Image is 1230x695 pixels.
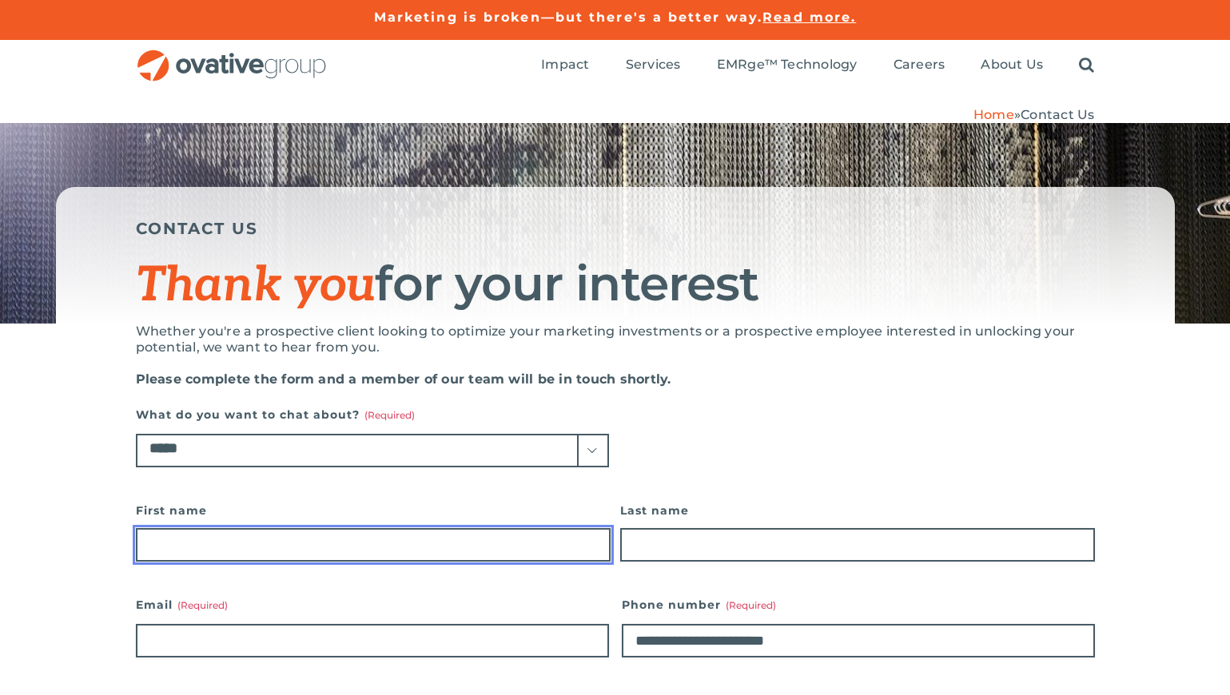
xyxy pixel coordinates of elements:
a: About Us [981,57,1043,74]
p: Whether you're a prospective client looking to optimize your marketing investments or a prospecti... [136,324,1095,355]
a: Search [1079,57,1094,74]
a: Home [973,107,1014,122]
span: » [973,107,1095,122]
a: Impact [541,57,589,74]
span: Thank you [136,257,376,315]
span: (Required) [726,599,776,611]
h5: CONTACT US [136,219,1095,238]
label: Last name [620,499,1095,522]
nav: Menu [541,40,1094,91]
span: Services [626,57,681,73]
a: Marketing is broken—but there's a better way. [374,10,763,25]
label: What do you want to chat about? [136,403,609,426]
span: Contact Us [1021,107,1094,122]
label: First name [136,499,611,522]
label: Email [136,594,609,616]
h1: for your interest [136,258,1095,312]
span: EMRge™ Technology [717,57,858,73]
a: Careers [894,57,945,74]
a: OG_Full_horizontal_RGB [136,48,328,63]
label: Phone number [622,594,1095,616]
span: Impact [541,57,589,73]
strong: Please complete the form and a member of our team will be in touch shortly. [136,371,671,387]
span: (Required) [364,409,415,421]
a: Services [626,57,681,74]
span: Careers [894,57,945,73]
span: About Us [981,57,1043,73]
a: EMRge™ Technology [717,57,858,74]
span: (Required) [177,599,228,611]
a: Read more. [762,10,856,25]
